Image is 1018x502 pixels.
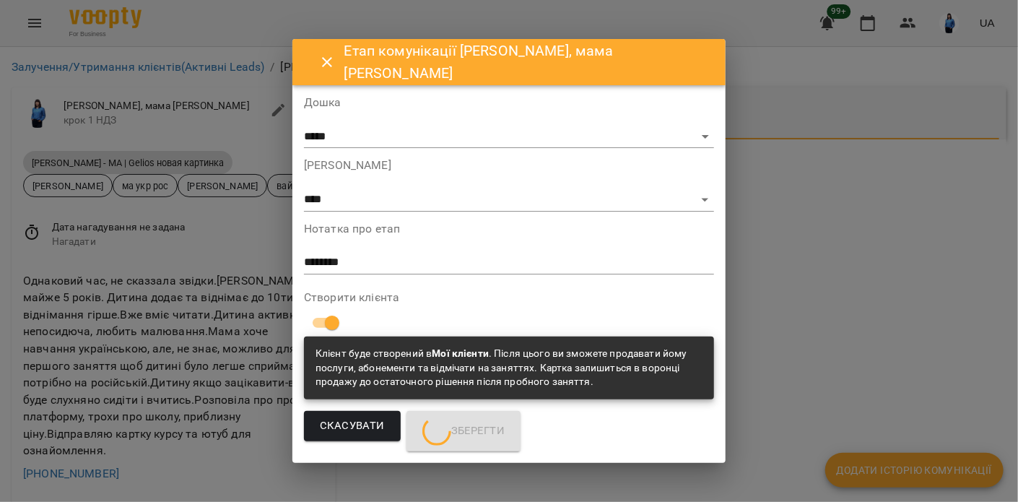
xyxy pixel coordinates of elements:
[432,347,489,359] b: Мої клієнти
[304,411,401,441] button: Скасувати
[304,160,714,171] label: [PERSON_NAME]
[310,45,344,79] button: Close
[344,40,708,85] h6: Етап комунікації [PERSON_NAME], мама [PERSON_NAME]
[320,417,385,436] span: Скасувати
[304,292,714,303] label: Створити клієнта
[304,223,714,235] label: Нотатка про етап
[304,97,714,108] label: Дошка
[316,347,687,387] span: Клієнт буде створений в . Після цього ви зможете продавати йому послуги, абонементи та відмічати ...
